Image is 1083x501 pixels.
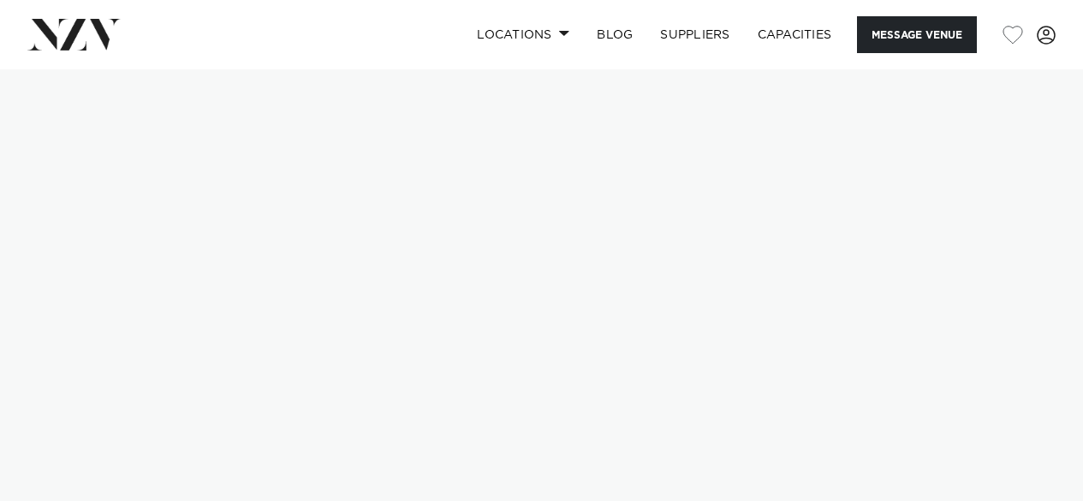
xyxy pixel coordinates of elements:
[583,16,646,53] a: BLOG
[27,19,121,50] img: nzv-logo.png
[646,16,743,53] a: SUPPLIERS
[463,16,583,53] a: Locations
[857,16,977,53] button: Message Venue
[744,16,846,53] a: Capacities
